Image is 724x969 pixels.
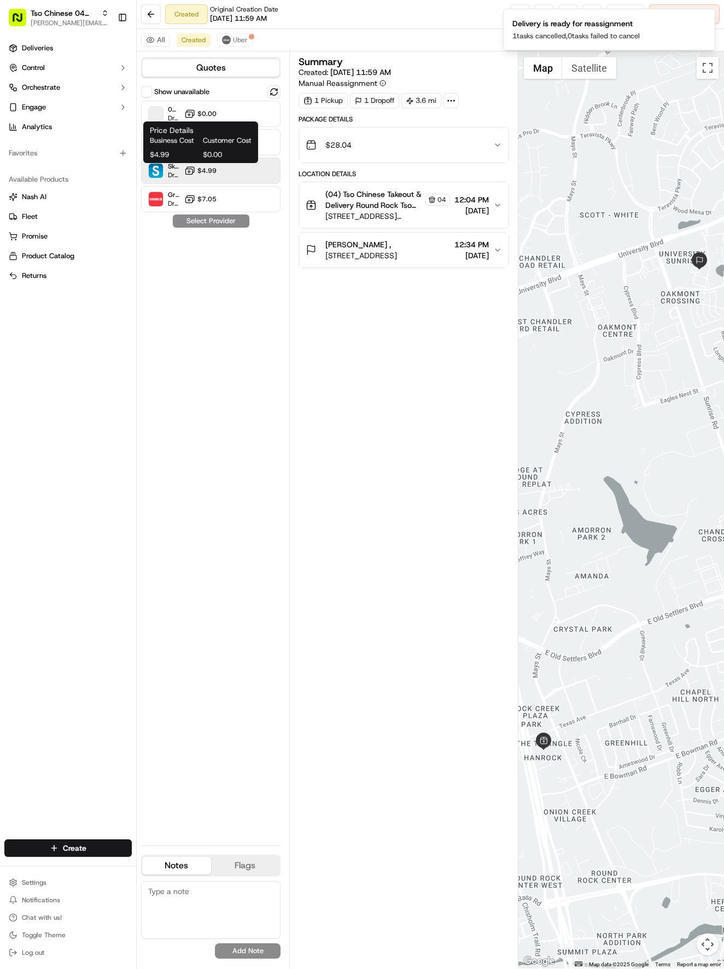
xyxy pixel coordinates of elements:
div: 📗 [11,216,20,225]
span: Nash AI [22,192,46,202]
span: Customer Cost [203,136,252,146]
button: Orchestrate [4,79,132,96]
span: Toggle Theme [22,931,66,939]
button: Returns [4,267,132,285]
span: Skipcart [168,162,180,171]
button: Notes [142,857,211,874]
a: Report a map error [677,961,721,967]
div: Start new chat [49,105,179,115]
span: (04) Tso Chinese Takeout & Delivery Round Rock Tso Chinese Round Rock Manager [325,189,423,211]
a: Analytics [4,118,132,136]
button: Created [177,33,211,47]
button: $4.99 [184,165,217,176]
div: 3.6 mi [401,93,441,108]
span: $4.99 [150,150,198,160]
span: Manual Reassignment [299,78,377,89]
p: Welcome 👋 [11,44,199,61]
a: Promise [9,231,127,241]
button: Chat with us! [4,910,132,925]
button: Show street map [524,57,562,79]
button: [PERSON_NAME][EMAIL_ADDRESS][DOMAIN_NAME] [31,19,109,27]
button: Keyboard shortcuts [575,961,582,966]
button: Log out [4,945,132,960]
span: Deliveries [22,43,53,53]
img: Google [521,954,557,968]
div: 1 Dropoff [350,93,399,108]
button: All [141,33,170,47]
img: Nash [11,11,33,33]
label: Show unavailable [154,87,209,97]
a: 💻API Documentation [88,211,180,230]
button: Nash AI [4,188,132,206]
a: Nash AI [9,192,127,202]
button: Map camera controls [697,933,719,955]
button: Tso Chinese 04 Round Rock[PERSON_NAME][EMAIL_ADDRESS][DOMAIN_NAME] [4,4,113,31]
span: [STREET_ADDRESS][PERSON_NAME] [325,211,450,222]
button: Toggle Theme [4,927,132,943]
div: Available Products [4,171,132,188]
a: Product Catalog [9,251,127,261]
div: Past conversations [11,142,73,151]
span: Settings [22,878,46,887]
img: 9188753566659_6852d8bf1fb38e338040_72.png [23,105,43,124]
span: Dropoff ETA 25 minutes [168,199,180,208]
span: [DATE] [157,170,179,178]
button: See all [170,140,199,153]
span: 04 [437,195,446,204]
button: Flags [211,857,280,874]
button: Toggle fullscreen view [697,57,719,79]
button: Notifications [4,892,132,908]
div: 💻 [92,216,101,225]
button: Create [4,839,132,857]
span: Pylon [109,242,132,250]
span: Grubhub [168,190,180,199]
span: $4.99 [197,166,217,175]
a: Deliveries [4,39,132,57]
button: Tso Chinese 04 Round Rock [31,8,97,19]
span: Promise [22,231,48,241]
a: Fleet [9,212,127,222]
span: Product Catalog [22,251,74,261]
h1: Price Details [150,125,252,136]
span: $28.04 [325,140,352,150]
div: 1 Pickup [299,93,348,108]
span: • [151,170,155,178]
div: We're available if you need us! [49,115,150,124]
span: [DATE] [454,205,489,216]
h3: Summary [299,57,343,67]
div: Delivery is ready for reassignment [512,18,640,29]
button: Quotes [142,59,279,77]
button: Product Catalog [4,247,132,265]
button: Fleet [4,208,132,225]
button: Start new chat [186,108,199,121]
span: $7.05 [197,195,217,204]
p: 1 tasks cancelled, 0 tasks failed to cancel [512,31,640,41]
button: $7.05 [184,194,217,205]
span: $0.00 [197,109,217,118]
img: Grubhub [149,192,163,206]
button: Settings [4,875,132,890]
span: Orchestrate [22,83,60,92]
input: Got a question? Start typing here... [28,71,197,82]
button: [PERSON_NAME] ,[STREET_ADDRESS]12:34 PM[DATE] [299,233,509,268]
span: Business Cost [150,136,198,146]
span: Analytics [22,122,52,132]
span: Uber [233,36,248,44]
span: Notifications [22,896,60,904]
span: Created [182,36,206,44]
span: 12:04 PM [454,194,489,205]
a: Returns [9,271,127,281]
button: Control [4,59,132,77]
button: Engage [4,98,132,116]
span: Dropoff ETA 27 minutes [168,171,180,179]
img: Skipcart [149,164,163,178]
span: Control [22,63,45,73]
div: Location Details [299,170,509,178]
button: Promise [4,228,132,245]
button: Show satellite imagery [562,57,616,79]
span: [DATE] 11:59 AM [330,67,391,77]
span: Returns [22,271,46,281]
img: uber-new-logo.jpeg [222,36,231,44]
span: Created: [299,67,391,78]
